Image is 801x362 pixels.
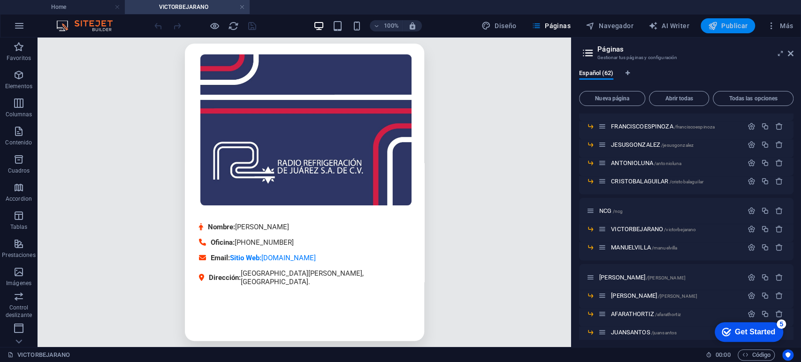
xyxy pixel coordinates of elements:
[611,292,697,299] span: Haz clic para abrir la página
[766,21,793,30] span: Más
[25,10,66,19] div: Get Started
[674,124,715,129] span: /franciscoespinoza
[775,177,783,185] div: Eliminar
[782,349,793,361] button: Usercentrics
[701,18,755,33] button: Publicar
[648,21,689,30] span: AI Writer
[532,21,571,30] span: Páginas
[5,5,74,24] div: Get Started 5 items remaining, 0% complete
[748,207,755,215] div: Configuración
[6,111,32,118] p: Columnas
[775,309,783,317] div: Eliminar
[228,21,239,31] i: Volver a cargar página
[748,122,755,130] div: Configuración
[125,2,250,12] h4: VICTORBEJARANO
[748,141,755,149] div: Configuración
[228,20,239,31] button: reload
[775,291,783,299] div: Eliminar
[597,45,793,53] h2: Páginas
[608,160,743,166] div: ANTONIOLUNA/antonioluna
[597,53,775,62] h3: Gestionar tus páginas y configuración
[54,20,124,31] img: Editor Logo
[611,141,694,148] span: Haz clic para abrir la página
[775,122,783,130] div: Eliminar
[528,18,574,33] button: Páginas
[611,178,703,185] span: CRISTOBALAGUILAR
[652,245,678,250] span: /manuelvilla
[761,291,769,299] div: Duplicar
[708,21,748,30] span: Publicar
[608,244,743,250] div: MANUELVILLA/manuelvilla
[8,167,30,174] p: Cuadros
[67,2,76,11] div: 5
[775,141,783,149] div: Eliminar
[7,54,31,62] p: Favoritos
[775,207,783,215] div: Eliminar
[763,18,797,33] button: Más
[655,311,681,317] span: /afarathortiz
[761,309,769,317] div: Duplicar
[582,18,637,33] button: Navegador
[613,209,623,214] span: /ncg
[653,96,705,101] span: Abrir todas
[761,273,769,281] div: Duplicar
[761,225,769,233] div: Duplicar
[775,159,783,167] div: Eliminar
[742,349,770,361] span: Código
[384,20,399,31] h6: 100%
[608,178,743,184] div: CRISTOBALAGUILAR/cristobalaguilar
[5,139,32,146] p: Contenido
[664,227,696,232] span: /victorbejarano
[608,310,743,317] div: AFARATHORTIZ/afarathortiz
[10,223,28,231] p: Tablas
[608,292,743,298] div: [PERSON_NAME]/[PERSON_NAME]
[748,243,755,251] div: Configuración
[775,225,783,233] div: Eliminar
[654,161,682,166] span: /antonioluna
[748,273,755,281] div: Configuración
[596,274,743,280] div: [PERSON_NAME]/[PERSON_NAME]
[670,179,703,184] span: /cristobalaguilar
[761,122,769,130] div: Duplicar
[748,291,755,299] div: Configuración
[761,141,769,149] div: Duplicar
[611,328,677,335] span: Haz clic para abrir la página
[579,68,613,81] span: Español (62)
[761,159,769,167] div: Duplicar
[649,91,709,106] button: Abrir todas
[713,91,793,106] button: Todas las opciones
[646,275,686,280] span: /[PERSON_NAME]
[761,207,769,215] div: Duplicar
[478,18,520,33] button: Diseño
[608,142,743,148] div: JESUSGONZALEZ/jesusgonzalez
[408,22,417,30] i: Al redimensionar, ajustar el nivel de zoom automáticamente para ajustarse al dispositivo elegido.
[748,177,755,185] div: Configuración
[2,251,35,259] p: Prestaciones
[583,96,641,101] span: Nueva página
[6,279,31,287] p: Imágenes
[658,293,697,298] span: /[PERSON_NAME]
[611,226,696,233] span: Haz clic para abrir la página
[579,69,793,87] div: Pestañas de idiomas
[5,83,32,90] p: Elementos
[761,243,769,251] div: Duplicar
[748,225,755,233] div: Configuración
[761,177,769,185] div: Duplicar
[738,349,775,361] button: Código
[706,349,731,361] h6: Tiempo de la sesión
[661,143,694,148] span: /jesusgonzalez
[611,244,677,251] span: Haz clic para abrir la página
[370,20,403,31] button: 100%
[611,123,715,130] span: Haz clic para abrir la página
[599,207,623,214] span: Haz clic para abrir la página
[611,310,680,317] span: Haz clic para abrir la página
[599,273,686,280] span: Haz clic para abrir la página
[748,309,755,317] div: Configuración
[775,243,783,251] div: Eliminar
[209,20,220,31] button: Haz clic para salir del modo de previsualización y seguir editando
[651,330,677,335] span: /juansantos
[645,18,693,33] button: AI Writer
[8,349,70,361] a: Haz clic para cancelar la selección y doble clic para abrir páginas
[608,123,743,129] div: FRANCISCOESPINOZA/franciscoespinoza
[608,226,743,232] div: VICTORBEJARANO/victorbejarano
